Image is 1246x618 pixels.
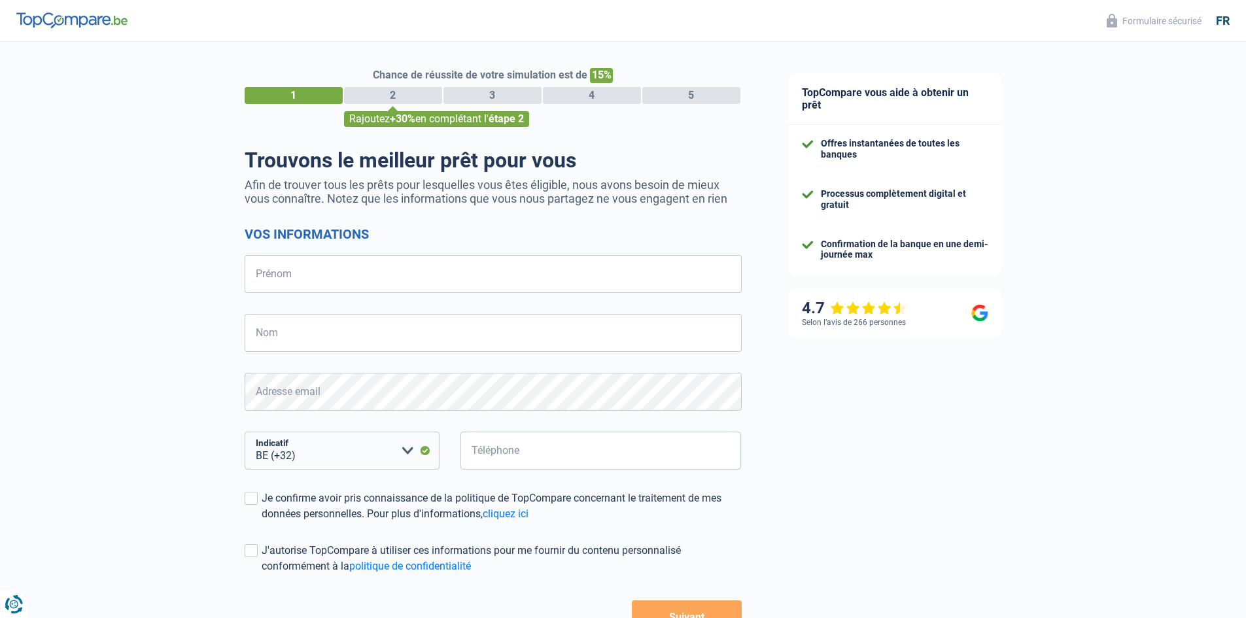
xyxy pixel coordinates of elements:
[483,507,528,520] a: cliquez ici
[802,299,907,318] div: 4.7
[262,490,742,522] div: Je confirme avoir pris connaissance de la politique de TopCompare concernant le traitement de mes...
[642,87,740,104] div: 5
[262,543,742,574] div: J'autorise TopCompare à utiliser ces informations pour me fournir du contenu personnalisé conform...
[245,178,742,205] p: Afin de trouver tous les prêts pour lesquelles vous êtes éligible, nous avons besoin de mieux vou...
[789,73,1001,125] div: TopCompare vous aide à obtenir un prêt
[245,87,343,104] div: 1
[1099,10,1209,31] button: Formulaire sécurisé
[821,138,988,160] div: Offres instantanées de toutes les banques
[349,560,471,572] a: politique de confidentialité
[1216,14,1230,28] div: fr
[344,111,529,127] div: Rajoutez en complétant l'
[489,112,524,125] span: étape 2
[390,112,415,125] span: +30%
[373,69,587,81] span: Chance de réussite de votre simulation est de
[590,68,613,83] span: 15%
[16,12,128,28] img: TopCompare Logo
[344,87,442,104] div: 2
[245,226,742,242] h2: Vos informations
[460,432,742,470] input: 401020304
[245,148,742,173] h1: Trouvons le meilleur prêt pour vous
[802,318,906,327] div: Selon l’avis de 266 personnes
[821,239,988,261] div: Confirmation de la banque en une demi-journée max
[443,87,542,104] div: 3
[821,188,988,211] div: Processus complètement digital et gratuit
[543,87,641,104] div: 4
